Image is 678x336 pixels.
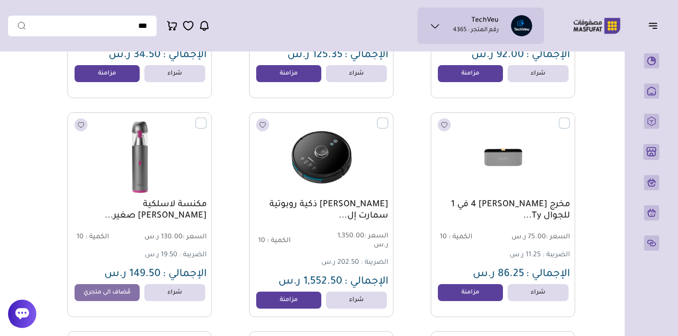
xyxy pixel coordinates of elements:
[344,277,388,288] span: الإجمالي :
[364,233,388,240] span: السعر :
[163,269,207,280] span: الإجمالي :
[85,234,109,241] span: الكمية :
[508,65,569,82] a: شراء
[256,292,322,309] a: مزامنة
[471,50,524,61] span: 92.00 ر.س
[326,292,387,309] a: شراء
[453,26,499,35] p: رقم المتجر : 4365
[73,118,206,197] img: 2024-05-20-664ba7ef7a4fa.png
[254,199,388,222] a: [PERSON_NAME] ذكية روبوتية سمارت إل...
[287,50,343,61] span: 125.35 ر.س
[323,232,389,250] span: 1,350.00 ر.س
[567,17,627,35] img: Logo
[144,284,205,301] a: شراء
[510,252,541,259] span: 11.25 ر.س
[267,237,291,245] span: الكمية :
[145,252,177,259] span: 19.50 ر.س
[543,252,570,259] span: الضريبة :
[109,50,161,61] span: 34.50 ر.س
[104,269,161,280] span: 149.50 ر.س
[144,65,205,82] a: شراء
[278,277,343,288] span: 1,552.50 ر.س
[326,65,387,82] a: شراء
[76,234,84,241] span: 10
[255,118,388,197] img: 2024-05-20-664ba9086a510.png
[436,118,569,197] img: 2024-03-26-6601f8d4e1da5.png
[438,65,503,82] a: مزامنة
[75,65,140,82] a: مزامنة
[473,269,524,280] span: 86.25 ر.س
[321,259,359,267] span: 202.50 ر.س
[344,50,388,61] span: الإجمالي :
[73,199,207,222] a: مكنسة لاسلكية [PERSON_NAME] صغير...
[449,234,472,241] span: الكمية :
[438,284,503,301] a: مزامنة
[163,50,207,61] span: الإجمالي :
[258,237,265,245] span: 10
[256,65,322,82] a: مزامنة
[546,234,570,241] span: السعر :
[183,234,207,241] span: السعر :
[511,15,532,36] img: Saleh
[75,284,140,301] a: مُضاف الى متجري
[361,259,388,267] span: الضريبة :
[440,234,447,241] span: 10
[504,233,570,242] span: 75.00 ر.س
[526,269,570,280] span: الإجمالي :
[179,252,207,259] span: الضريبة :
[436,199,570,222] a: مخرج [PERSON_NAME] 4 في 1 للجوال Ty...
[508,284,569,301] a: شراء
[526,50,570,61] span: الإجمالي :
[141,233,207,242] span: 130.00 ر.س
[471,17,499,26] h1: TechVeu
